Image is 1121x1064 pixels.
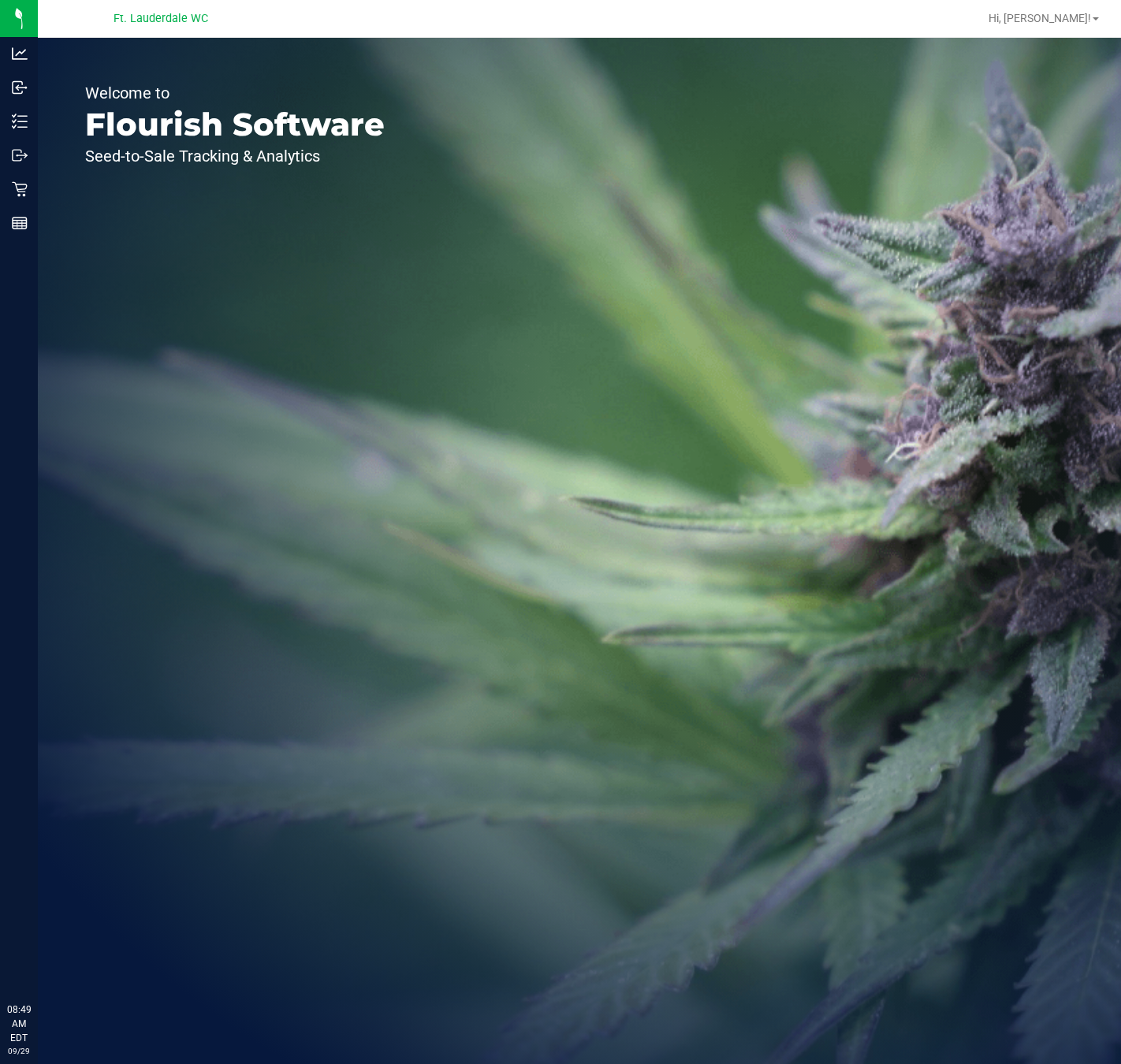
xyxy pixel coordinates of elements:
p: 09/29 [7,1045,31,1057]
inline-svg: Reports [12,215,28,231]
inline-svg: Inventory [12,113,28,129]
inline-svg: Retail [12,181,28,197]
inline-svg: Analytics [12,46,28,61]
span: Hi, [PERSON_NAME]! [989,12,1091,24]
inline-svg: Outbound [12,147,28,163]
p: Flourish Software [85,109,385,140]
p: Welcome to [85,85,385,101]
inline-svg: Inbound [12,80,28,95]
span: Ft. Lauderdale WC [114,12,208,25]
p: 08:49 AM EDT [7,1003,31,1045]
p: Seed-to-Sale Tracking & Analytics [85,148,385,164]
